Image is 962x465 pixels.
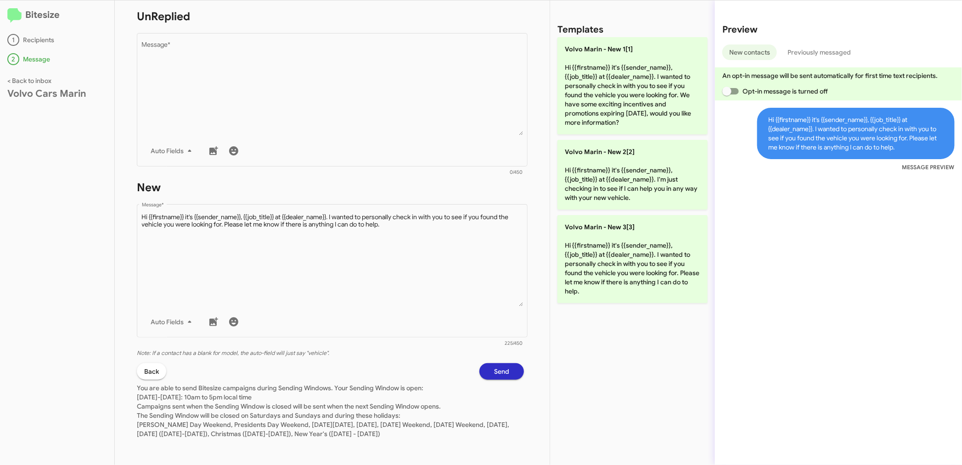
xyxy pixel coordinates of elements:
p: Hi {{firstname}} it's {{sender_name}}, {{job_title}} at {{dealer_name}}. I wanted to personally c... [557,215,708,303]
span: Volvo Marin - New 2[2] [565,148,635,156]
span: Volvo Marin - New 1[1] [565,45,633,53]
mat-hint: 225/450 [505,341,523,346]
span: New contacts [729,44,770,60]
a: < Back to inbox [7,77,51,85]
button: Auto Fields [144,314,203,330]
button: Previously messaged [781,44,858,60]
small: MESSAGE PREVIEW [902,163,955,172]
p: An opt-in message will be sent automatically for first time text recipients. [722,71,955,80]
h2: Preview [722,22,955,37]
div: 1 [7,34,19,46]
button: Auto Fields [144,143,203,159]
h1: UnReplied [137,9,528,24]
span: Hi {{firstname}} it's {{sender_name}}, {{job_title}} at {{dealer_name}}. I wanted to personally c... [757,108,955,159]
button: Send [479,363,524,380]
button: New contacts [722,44,777,60]
button: Back [137,363,166,380]
span: Back [144,363,159,380]
h1: New [137,180,528,195]
div: 2 [7,53,19,65]
div: Message [7,53,107,65]
span: Previously messaged [788,44,851,60]
p: Hi {{firstname}} it's {{sender_name}}, {{job_title}} at {{dealer_name}}. I wanted to personally c... [557,37,708,134]
mat-hint: 0/450 [510,170,523,175]
span: You are able to send Bitesize campaigns during Sending Windows. Your Sending Window is open: [DAT... [137,384,509,438]
h2: Templates [557,22,603,37]
span: Volvo Marin - New 3[3] [565,223,635,231]
p: Hi {{firstname}} it's {{sender_name}}, {{job_title}} at {{dealer_name}}. I'm just checking in to ... [557,140,708,210]
i: Note: If a contact has a blank for model, the auto-field will just say "vehicle". [137,349,329,357]
div: Recipients [7,34,107,46]
span: Send [494,363,509,380]
span: Opt-in message is turned off [743,86,828,97]
span: Auto Fields [151,314,195,330]
div: Volvo Cars Marin [7,89,107,98]
span: Auto Fields [151,143,195,159]
h2: Bitesize [7,8,107,23]
img: logo-minimal.svg [7,8,22,23]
